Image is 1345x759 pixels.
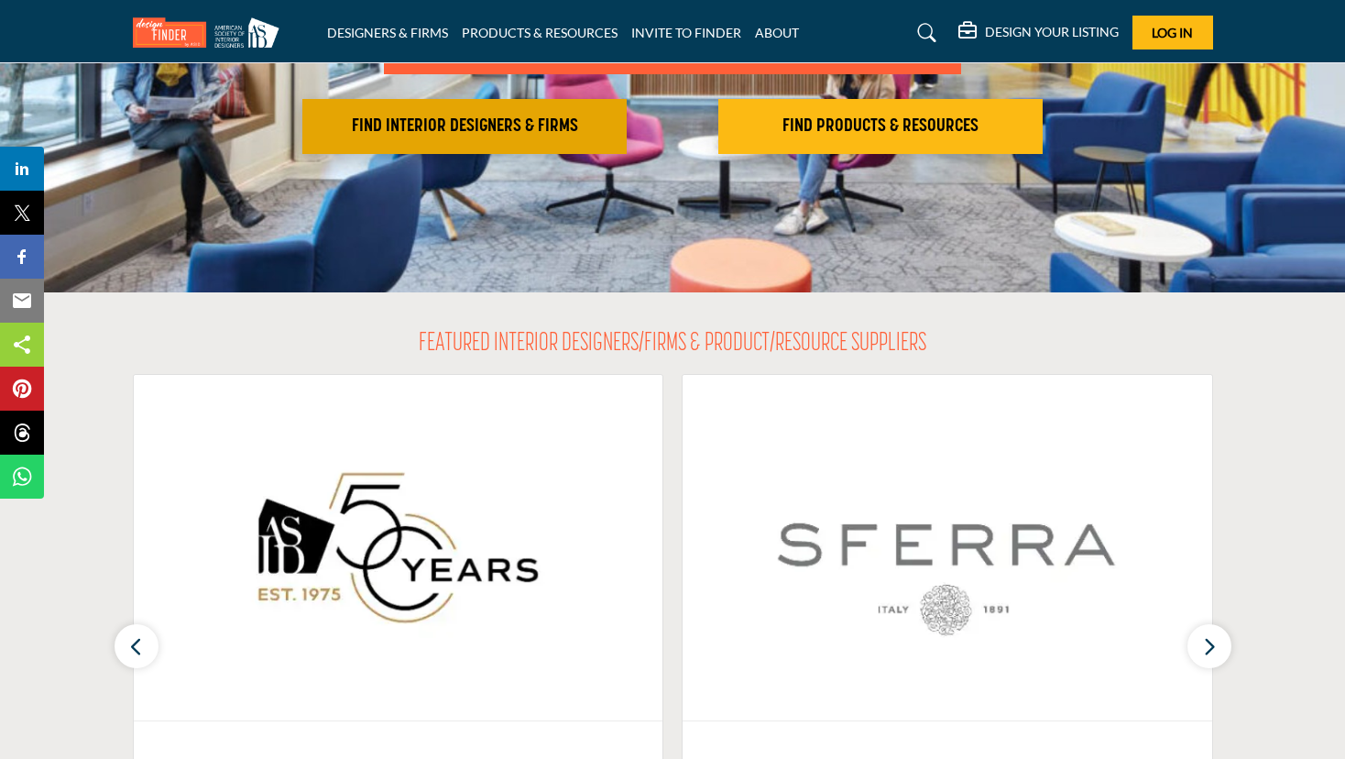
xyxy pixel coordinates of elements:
[134,375,663,720] img: American Society of Interior Designers
[755,25,799,40] a: ABOUT
[419,329,926,360] h2: FEATURED INTERIOR DESIGNERS/FIRMS & PRODUCT/RESOURCE SUPPLIERS
[1152,25,1193,40] span: Log In
[724,115,1037,137] h2: FIND PRODUCTS & RESOURCES
[958,22,1119,44] div: DESIGN YOUR LISTING
[718,99,1043,154] button: FIND PRODUCTS & RESOURCES
[900,18,948,48] a: Search
[302,99,627,154] button: FIND INTERIOR DESIGNERS & FIRMS
[327,25,448,40] a: DESIGNERS & FIRMS
[631,25,741,40] a: INVITE TO FINDER
[1132,16,1213,49] button: Log In
[462,25,618,40] a: PRODUCTS & RESOURCES
[683,375,1212,720] img: Sferra Fine Linens LLC
[308,115,621,137] h2: FIND INTERIOR DESIGNERS & FIRMS
[133,17,289,48] img: Site Logo
[985,24,1119,40] h5: DESIGN YOUR LISTING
